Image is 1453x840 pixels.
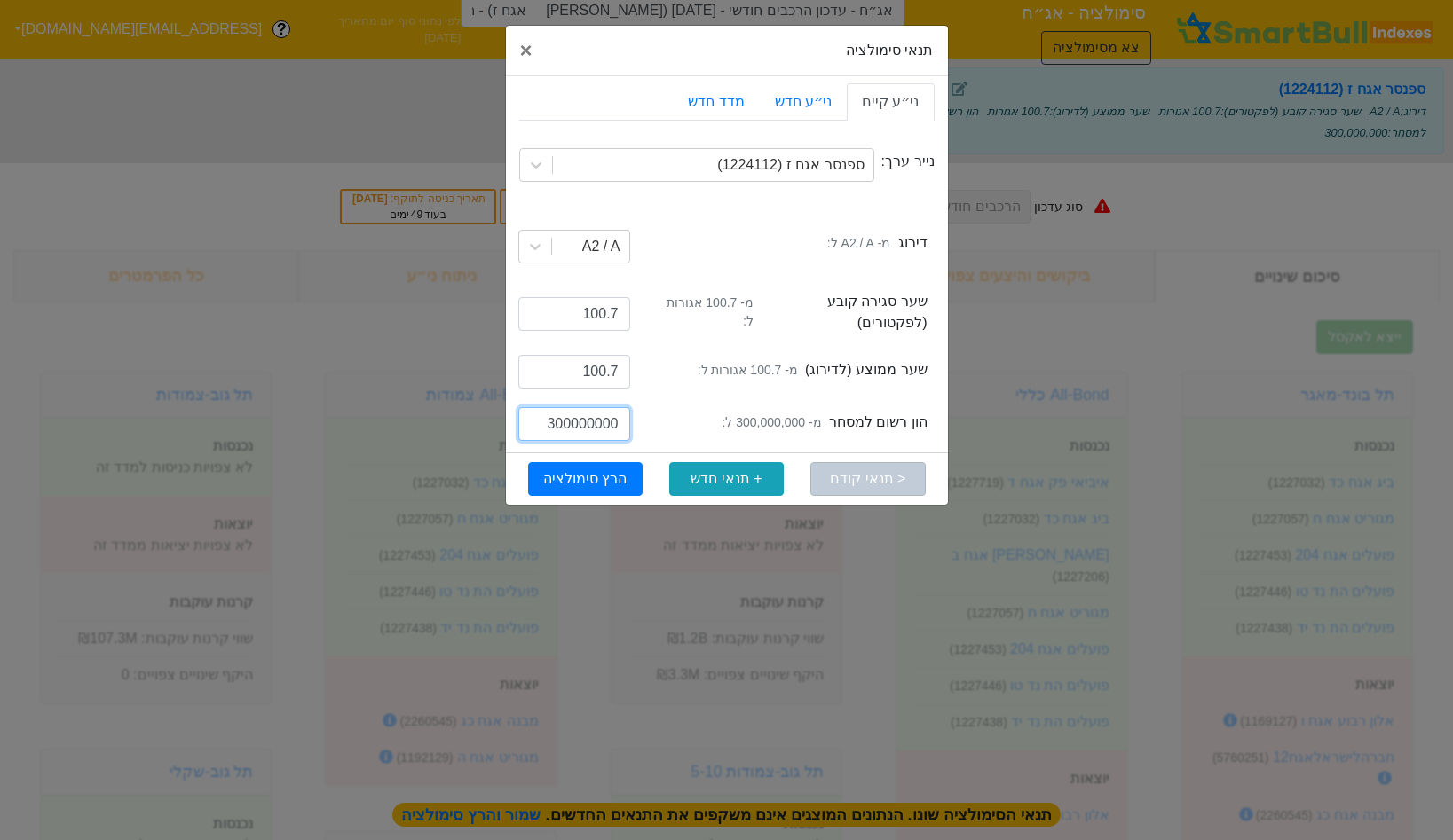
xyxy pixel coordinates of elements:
input: ערך חדש [518,297,630,331]
small: מ- 100.7 אגורות ל: [698,361,798,380]
label: נייר ערך: [881,151,935,172]
button: הרץ סימולציה [528,462,643,496]
button: < תנאי קודם [810,462,925,496]
span: × [520,38,533,62]
a: ני״ע חדש [760,83,847,121]
div: ספנסר אגח ז (1224112) [717,154,864,176]
a: ני״ע קיים [847,83,934,121]
div: תנאי סימולציה [506,26,948,76]
small: מ- 100.7 אגורות ל: [658,294,754,331]
small: מ- 300,000,000 ל: [722,413,821,432]
label: דירוג [820,232,928,254]
div: A2 / A [582,236,620,257]
input: ערך חדש [518,355,630,389]
a: מדד חדש [673,83,759,121]
label: שער סגירה קובע (לפקטורים) [651,291,928,334]
label: הון רשום למסחר [715,412,927,433]
label: שער ממוצע (לדירוג) [691,359,928,381]
button: + תנאי חדש [669,462,784,496]
input: ערך חדש [518,407,630,441]
small: מ- A2 / A ל: [827,234,891,253]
